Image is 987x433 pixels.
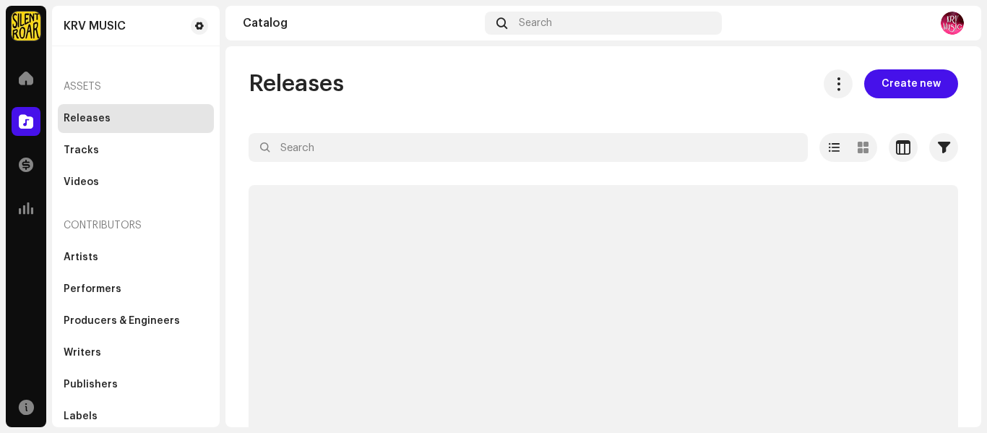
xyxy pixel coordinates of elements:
[64,20,126,32] div: KRV MUSIC
[64,252,98,263] div: Artists
[58,338,214,367] re-m-nav-item: Writers
[64,176,99,188] div: Videos
[58,136,214,165] re-m-nav-item: Tracks
[941,12,964,35] img: 0e2da5cd-0471-4733-8cdf-69825f6ca2fb
[243,17,479,29] div: Catalog
[64,347,101,359] div: Writers
[519,17,552,29] span: Search
[64,315,180,327] div: Producers & Engineers
[58,370,214,399] re-m-nav-item: Publishers
[882,69,941,98] span: Create new
[12,12,40,40] img: fcfd72e7-8859-4002-b0df-9a7058150634
[64,113,111,124] div: Releases
[58,208,214,243] re-a-nav-header: Contributors
[249,69,344,98] span: Releases
[58,306,214,335] re-m-nav-item: Producers & Engineers
[64,145,99,156] div: Tracks
[64,379,118,390] div: Publishers
[58,275,214,304] re-m-nav-item: Performers
[864,69,958,98] button: Create new
[64,411,98,422] div: Labels
[58,243,214,272] re-m-nav-item: Artists
[58,69,214,104] re-a-nav-header: Assets
[249,133,808,162] input: Search
[64,283,121,295] div: Performers
[58,168,214,197] re-m-nav-item: Videos
[58,402,214,431] re-m-nav-item: Labels
[58,104,214,133] re-m-nav-item: Releases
